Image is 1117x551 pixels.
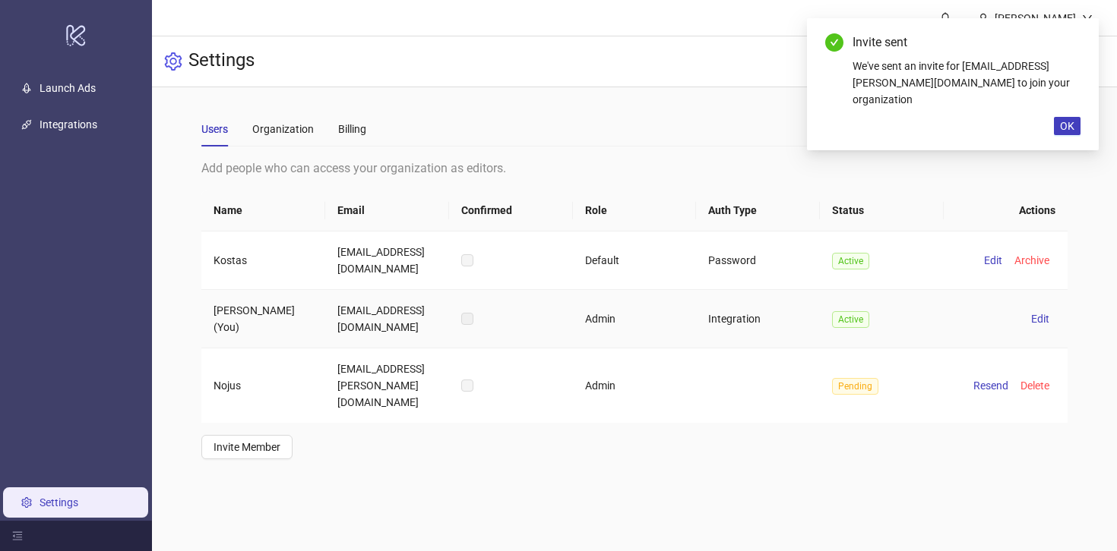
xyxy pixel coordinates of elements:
th: Actions [944,190,1068,231]
span: Active [832,311,869,328]
span: setting [164,52,182,71]
div: [PERSON_NAME] [989,10,1082,27]
td: Nojus [201,348,325,423]
span: down [1082,13,1093,24]
th: Auth Type [696,190,820,231]
span: Archive [1014,254,1049,266]
span: Invite Member [214,441,280,453]
span: Delete [1020,379,1049,392]
h3: Settings [188,49,255,74]
button: OK [1054,117,1081,135]
div: Invite sent [853,33,1081,52]
span: OK [1060,120,1074,132]
td: [EMAIL_ADDRESS][DOMAIN_NAME] [325,290,449,348]
a: Launch Ads [40,82,96,94]
div: Add people who can access your organization as editors. [201,159,1068,178]
th: Role [573,190,697,231]
span: bell [940,12,951,23]
th: Email [325,190,449,231]
th: Status [820,190,944,231]
td: [PERSON_NAME] (You) [201,290,325,348]
a: Settings [40,496,78,508]
div: Users [201,121,228,137]
button: Edit [978,251,1008,269]
button: Resend [967,376,1014,395]
td: Default [573,231,697,290]
button: Invite Member [201,435,293,459]
span: Edit [984,254,1002,266]
div: Organization [252,121,314,137]
span: Edit [1031,313,1049,325]
a: Close [1064,33,1081,50]
td: Admin [573,348,697,423]
span: Resend [973,379,1008,392]
th: Name [201,190,325,231]
td: [EMAIL_ADDRESS][PERSON_NAME][DOMAIN_NAME] [325,348,449,423]
td: Kostas [201,231,325,290]
div: Billing [338,121,366,137]
span: Pending [832,378,878,395]
button: Archive [1008,251,1055,269]
div: We've sent an invite for [EMAIL_ADDRESS][PERSON_NAME][DOMAIN_NAME] to join your organization [853,58,1081,108]
td: [EMAIL_ADDRESS][DOMAIN_NAME] [325,231,449,290]
td: Password [696,231,820,290]
th: Confirmed [449,190,573,231]
td: Admin [573,290,697,348]
span: menu-fold [12,531,23,541]
span: Active [832,253,869,269]
span: user [978,13,989,24]
a: Integrations [40,118,97,131]
button: Edit [1025,310,1055,328]
td: Integration [696,290,820,348]
span: check-circle [825,33,843,52]
button: Delete [1014,376,1055,395]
